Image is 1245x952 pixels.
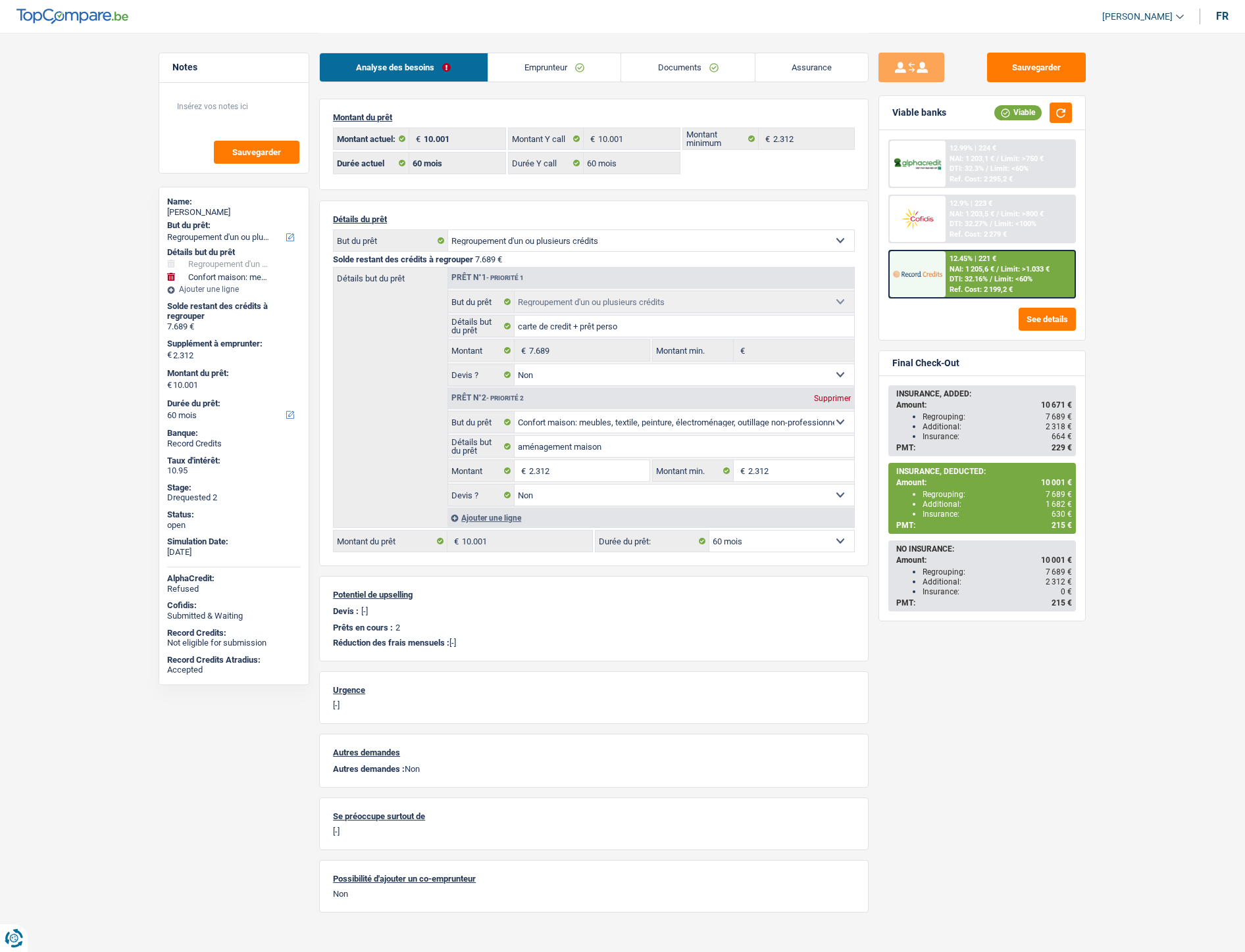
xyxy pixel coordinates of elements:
span: DTI: 32.16% [950,275,988,283]
span: DTI: 32.3% [950,164,984,173]
span: Autres demandes : [333,764,405,774]
div: Amount: [896,400,1072,410]
span: 10 001 € [1041,556,1072,565]
label: Montant du prêt [334,531,447,552]
img: Record Credits [893,262,942,286]
div: Status: [167,510,301,520]
div: INSURANCE, DEDUCTED: [896,467,1072,476]
span: NAI: 1 203,5 € [950,210,994,218]
div: Additional: [923,577,1072,586]
span: 10 671 € [1041,400,1072,410]
span: 1 682 € [1046,500,1072,509]
label: Détails but du prêt [448,436,515,457]
p: Non [333,764,855,774]
div: 7.689 € [167,321,301,332]
label: Durée actuel [334,153,409,174]
div: Stage: [167,483,301,493]
span: - Priorité 1 [486,274,524,281]
label: But du prêt: [167,220,298,231]
div: 12.9% | 223 € [950,199,992,208]
span: / [990,220,992,228]
div: Regrouping: [923,567,1072,577]
span: 215 € [1052,598,1072,607]
span: 7.689 € [475,254,502,264]
span: Sauvegarder [232,148,281,156]
p: 2 [395,623,400,632]
span: Limit: >800 € [1001,210,1044,218]
h5: Notes [172,62,295,73]
div: Insurance: [923,510,1072,519]
span: 215 € [1052,521,1072,530]
div: Name: [167,197,301,207]
p: Urgence [333,685,855,695]
p: Se préoccupe surtout de [333,811,855,821]
div: 12.45% | 221 € [950,254,996,263]
span: Limit: >750 € [1001,155,1044,163]
span: 0 € [1061,587,1072,596]
div: Simulation Date: [167,536,301,547]
div: Prêt n°1 [448,274,527,282]
span: € [584,128,598,149]
label: Montant minimum [683,128,759,149]
button: See details [1019,308,1076,331]
div: Record Credits Atradius: [167,655,301,665]
div: [DATE] [167,547,301,558]
a: Analyse des besoins [320,53,488,82]
div: Submitted & Waiting [167,611,301,621]
div: Viable [994,105,1042,120]
div: Amount: [896,478,1072,487]
span: € [409,128,424,149]
label: Durée Y call [509,153,584,174]
p: Potentiel de upselling [333,590,855,600]
img: AlphaCredit [893,156,942,172]
div: Prêt n°2 [448,394,527,402]
label: Montant du prêt: [167,368,298,379]
label: Durée du prêt: [596,531,709,552]
label: Montant Y call [509,128,584,149]
p: [-] [361,606,368,616]
div: Ref. Cost: 2 295,2 € [950,175,1013,183]
span: / [986,164,988,173]
div: Additional: [923,500,1072,509]
label: But du prêt [448,291,515,312]
div: Final Check-Out [892,358,959,369]
span: Limit: <60% [994,275,1032,283]
span: Réduction des frais mensuels : [333,638,449,648]
span: DTI: 32.27% [950,220,988,228]
a: Assurance [755,53,869,82]
span: € [167,350,172,360]
label: But du prêt [448,412,515,433]
label: Montant [448,340,515,361]
div: Drequested 2 [167,492,301,503]
span: NAI: 1 205,6 € [950,265,994,274]
span: 7 689 € [1046,567,1072,577]
a: Emprunteur [488,53,621,82]
div: Regrouping: [923,490,1072,499]
div: 12.99% | 224 € [950,144,996,153]
div: Insurance: [923,432,1072,441]
span: € [515,460,529,481]
p: Non [333,889,855,899]
img: Cofidis [893,206,942,231]
span: [PERSON_NAME] [1102,11,1173,22]
label: Détails but du prêt [448,316,515,337]
label: Montant actuel: [334,128,409,149]
span: Solde restant des crédits à regrouper [333,254,473,264]
div: Supprimer [811,394,854,402]
div: AlphaCredit: [167,573,301,584]
div: Ajouter une ligne [447,508,854,527]
span: - Priorité 2 [486,394,524,402]
label: But du prêt [334,230,448,251]
div: Détails but du prêt [167,247,301,258]
span: € [515,340,529,361]
span: 2 312 € [1046,577,1072,586]
label: Devis ? [448,364,515,385]
span: / [996,265,999,274]
span: 664 € [1052,432,1072,441]
div: Insurance: [923,587,1072,596]
p: Détails du prêt [333,214,855,224]
span: € [447,531,462,552]
div: Not eligible for submission [167,638,301,648]
span: 10 001 € [1041,478,1072,487]
label: Montant min. [653,460,733,481]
